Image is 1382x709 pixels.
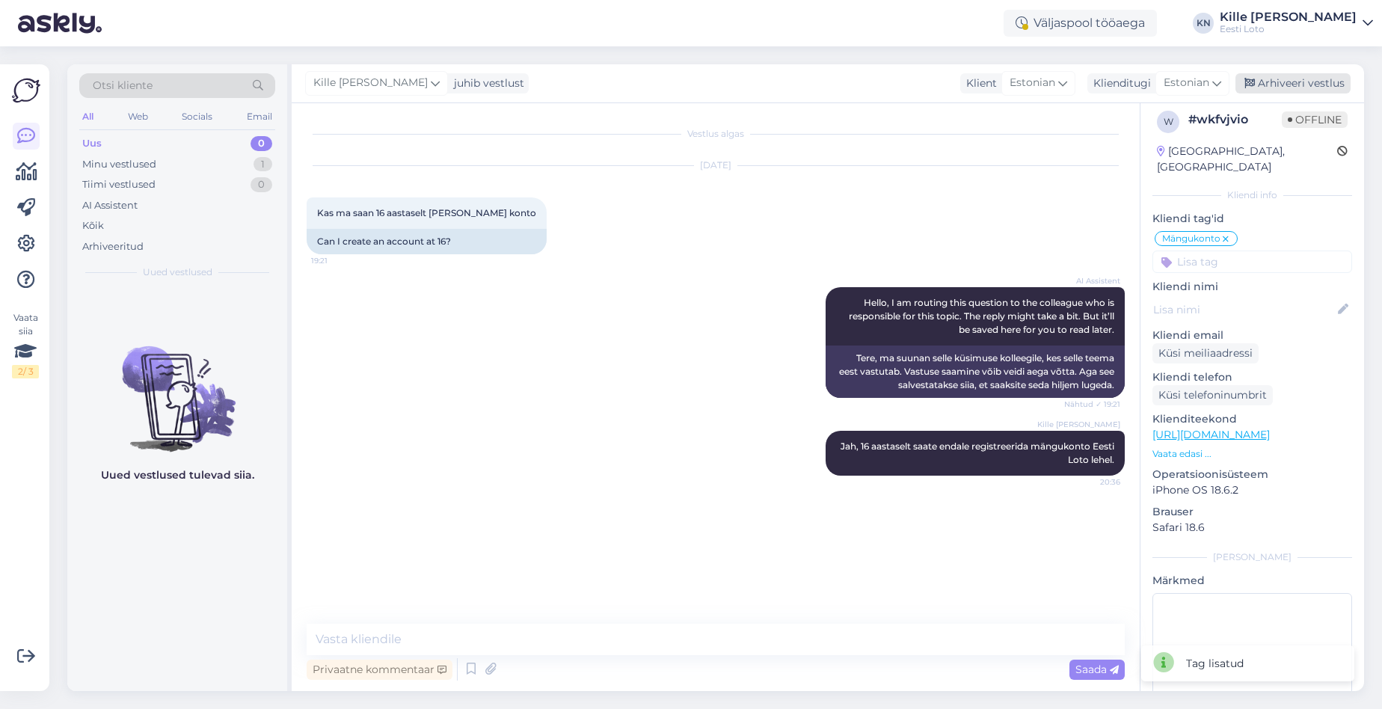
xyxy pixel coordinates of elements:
div: Arhiveeritud [82,239,144,254]
span: Kille [PERSON_NAME] [1037,419,1120,430]
div: [PERSON_NAME] [1152,550,1352,564]
div: Uus [82,136,102,151]
div: KN [1193,13,1214,34]
div: All [79,107,96,126]
input: Lisa nimi [1153,301,1335,318]
span: Otsi kliente [93,78,153,93]
a: [URL][DOMAIN_NAME] [1152,428,1270,441]
div: Vaata siia [12,311,39,378]
p: Kliendi telefon [1152,369,1352,385]
span: Uued vestlused [143,266,212,279]
div: [DATE] [307,159,1125,172]
span: Saada [1075,663,1119,676]
input: Lisa tag [1152,251,1352,273]
span: Kille [PERSON_NAME] [313,75,428,91]
p: Märkmed [1152,573,1352,589]
div: Email [244,107,275,126]
div: Minu vestlused [82,157,156,172]
span: 19:21 [311,255,367,266]
p: Kliendi email [1152,328,1352,343]
p: Brauser [1152,504,1352,520]
span: Estonian [1010,75,1055,91]
div: Can I create an account at 16? [307,229,547,254]
img: No chats [67,319,287,454]
p: Kliendi tag'id [1152,211,1352,227]
span: Nähtud ✓ 19:21 [1064,399,1120,410]
span: AI Assistent [1064,275,1120,286]
div: Klienditugi [1087,76,1151,91]
div: Socials [179,107,215,126]
p: Uued vestlused tulevad siia. [101,467,254,483]
p: Vaata edasi ... [1152,447,1352,461]
div: Küsi meiliaadressi [1152,343,1259,363]
span: w [1164,116,1173,127]
p: Safari 18.6 [1152,520,1352,535]
div: 0 [251,177,272,192]
div: Privaatne kommentaar [307,660,452,680]
div: Kõik [82,218,104,233]
div: Eesti Loto [1220,23,1357,35]
p: Kliendi nimi [1152,279,1352,295]
p: Operatsioonisüsteem [1152,467,1352,482]
p: iPhone OS 18.6.2 [1152,482,1352,498]
div: Küsi telefoninumbrit [1152,385,1273,405]
a: Kille [PERSON_NAME]Eesti Loto [1220,11,1373,35]
div: juhib vestlust [448,76,524,91]
div: Kille [PERSON_NAME] [1220,11,1357,23]
div: Tiimi vestlused [82,177,156,192]
span: Hello, I am routing this question to the colleague who is responsible for this topic. The reply m... [849,297,1117,335]
div: Klient [960,76,997,91]
div: 0 [251,136,272,151]
div: Tag lisatud [1186,656,1244,672]
span: Offline [1282,111,1348,128]
div: 1 [254,157,272,172]
div: Väljaspool tööaega [1004,10,1157,37]
div: Kliendi info [1152,188,1352,202]
div: # wkfvjvio [1188,111,1282,129]
div: Tere, ma suunan selle küsimuse kolleegile, kes selle teema eest vastutab. Vastuse saamine võib ve... [826,346,1125,398]
div: AI Assistent [82,198,138,213]
div: 2 / 3 [12,365,39,378]
span: Mängukonto [1162,234,1220,243]
div: Arhiveeri vestlus [1235,73,1351,93]
span: Kas ma saan 16 aastaselt [PERSON_NAME] konto [317,207,536,218]
span: Jah, 16 aastaselt saate endale registreerida mängukonto Eesti Loto lehel. [841,441,1117,465]
img: Askly Logo [12,76,40,105]
span: 20:36 [1064,476,1120,488]
div: Vestlus algas [307,127,1125,141]
span: Estonian [1164,75,1209,91]
div: Web [125,107,151,126]
div: [GEOGRAPHIC_DATA], [GEOGRAPHIC_DATA] [1157,144,1337,175]
p: Klienditeekond [1152,411,1352,427]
